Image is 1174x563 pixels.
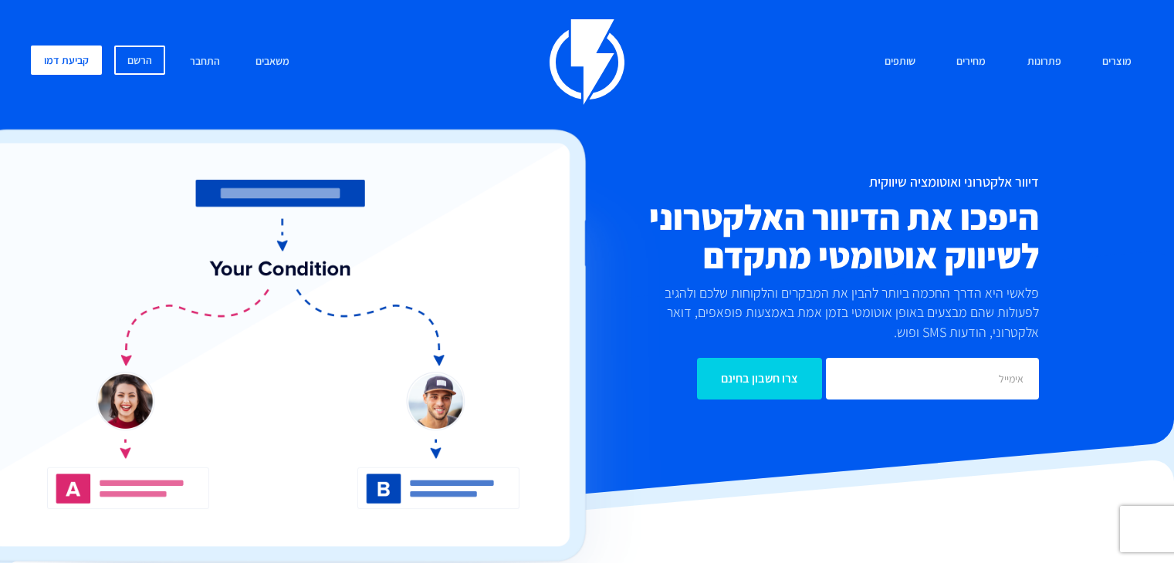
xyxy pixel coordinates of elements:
a: התחבר [178,46,232,79]
a: הרשם [114,46,165,75]
h2: היפכו את הדיוור האלקטרוני לשיווק אוטומטי מתקדם [506,197,1039,275]
a: מוצרים [1091,46,1143,79]
a: קביעת דמו [31,46,102,75]
input: צרו חשבון בחינם [697,358,822,399]
a: מחירים [945,46,997,79]
p: פלאשי היא הדרך החכמה ביותר להבין את המבקרים והלקוחות שלכם ולהגיב לפעולות שהם מבצעים באופן אוטומטי... [645,283,1039,342]
a: משאבים [244,46,301,79]
h1: דיוור אלקטרוני ואוטומציה שיווקית [506,174,1039,190]
input: אימייל [826,358,1039,399]
a: שותפים [873,46,927,79]
a: פתרונות [1016,46,1073,79]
